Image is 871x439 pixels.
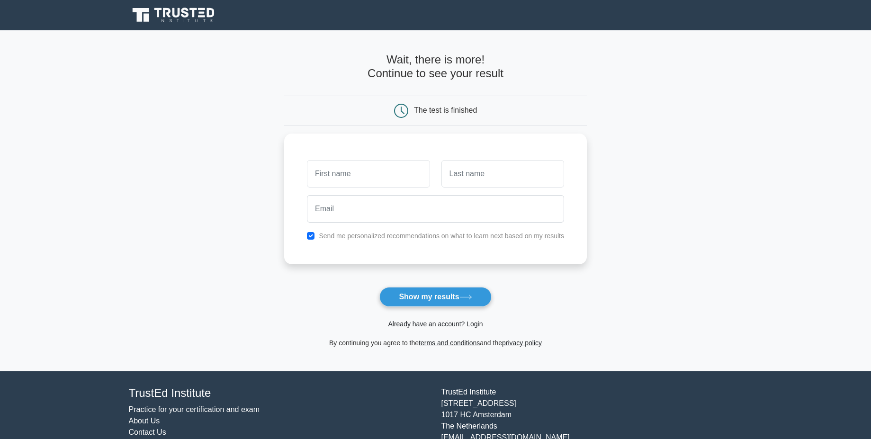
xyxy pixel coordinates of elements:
[284,53,587,81] h4: Wait, there is more! Continue to see your result
[319,232,564,240] label: Send me personalized recommendations on what to learn next based on my results
[502,339,542,347] a: privacy policy
[307,160,430,188] input: First name
[129,417,160,425] a: About Us
[307,195,564,223] input: Email
[414,106,477,114] div: The test is finished
[278,337,593,349] div: By continuing you agree to the and the
[129,405,260,413] a: Practice for your certification and exam
[379,287,491,307] button: Show my results
[129,386,430,400] h4: TrustEd Institute
[129,428,166,436] a: Contact Us
[441,160,564,188] input: Last name
[388,320,483,328] a: Already have an account? Login
[419,339,480,347] a: terms and conditions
